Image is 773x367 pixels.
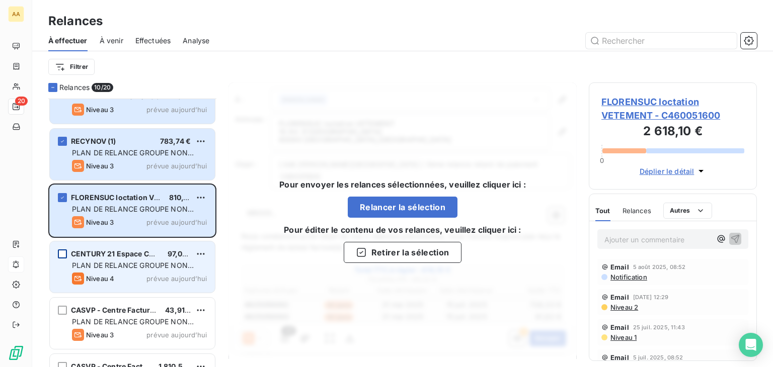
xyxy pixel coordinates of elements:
[146,274,207,283] span: prévue aujourd’hui
[48,99,216,367] div: grid
[600,156,604,164] span: 0
[72,317,194,336] span: PLAN DE RELANCE GROUPE NON AUTOMATIQUE
[623,207,651,215] span: Relances
[586,33,737,49] input: Rechercher
[610,323,629,331] span: Email
[59,82,90,93] span: Relances
[8,6,24,22] div: AA
[86,274,114,283] span: Niveau 4
[165,306,191,314] span: 43,91 €
[72,261,194,280] span: PLAN DE RELANCE GROUPE NON AUTOMATIQUE
[633,294,669,300] span: [DATE] 12:29
[48,36,88,46] span: À effectuer
[71,137,116,145] span: RECYNOV (1)
[609,303,638,311] span: Niveau 2
[663,203,712,219] button: Autres
[633,264,686,270] span: 5 août 2025, 08:52
[100,36,123,46] span: À venir
[633,354,683,360] span: 5 juil. 2025, 08:52
[146,106,207,114] span: prévue aujourd’hui
[92,83,113,92] span: 10/ 20
[168,249,194,258] span: 97,08 €
[146,331,207,339] span: prévue aujourd’hui
[71,306,160,314] span: CASVP - Centre Facturier
[72,148,194,167] span: PLAN DE RELANCE GROUPE NON AUTOMATIQUE
[169,193,198,202] span: 810,15 €
[609,273,647,281] span: Notification
[48,12,103,30] h3: Relances
[183,36,209,46] span: Analyse
[72,205,194,223] span: PLAN DE RELANCE GROUPE NON AUTOMATIQUE
[86,331,114,339] span: Niveau 3
[609,333,637,341] span: Niveau 1
[15,97,28,106] span: 20
[71,249,171,258] span: CENTURY 21 Espace Conseil
[71,193,189,202] span: FLORENSUC loctation VETEMENT
[610,293,629,301] span: Email
[48,59,95,75] button: Filtrer
[135,36,171,46] span: Effectuées
[637,165,710,177] button: Déplier le détail
[595,207,610,215] span: Tout
[640,166,694,176] span: Déplier le détail
[284,224,521,236] h6: Pour éditer le contenu de vos relances, veuillez cliquer ici :
[86,162,114,170] span: Niveau 3
[8,345,24,361] img: Logo LeanPay
[86,106,114,114] span: Niveau 3
[8,99,24,115] a: 20
[344,242,461,263] button: Retirer la sélection
[601,122,744,142] h3: 2 618,10 €
[633,324,685,330] span: 25 juil. 2025, 11:43
[146,162,207,170] span: prévue aujourd’hui
[739,333,763,357] div: Open Intercom Messenger
[146,218,207,226] span: prévue aujourd’hui
[601,95,744,122] span: FLORENSUC loctation VETEMENT - C460051600
[86,218,114,226] span: Niveau 3
[348,197,457,218] button: Relancer la sélection
[279,178,525,191] h6: Pour envoyer les relances sélectionnées, veuillez cliquer ici :
[610,353,629,361] span: Email
[160,137,191,145] span: 783,74 €
[610,263,629,271] span: Email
